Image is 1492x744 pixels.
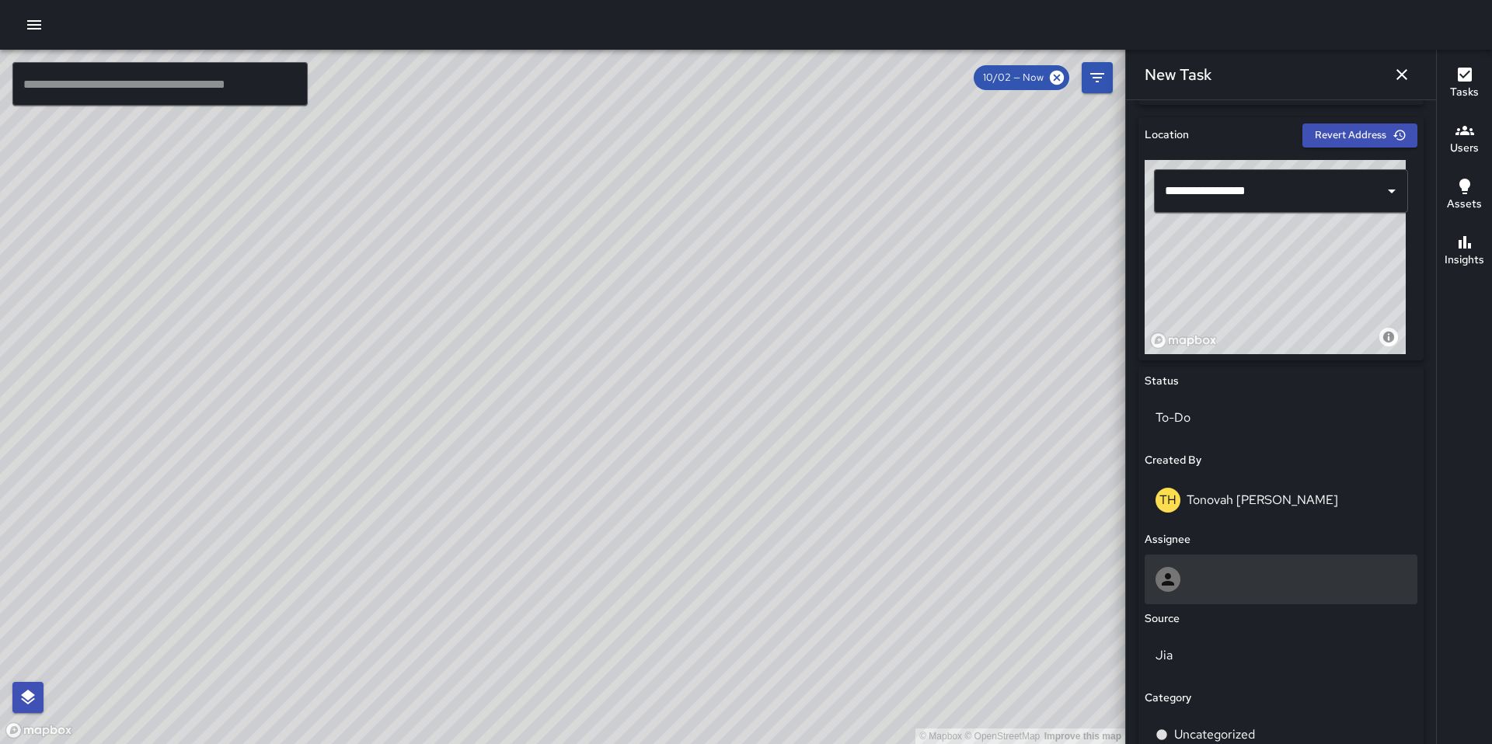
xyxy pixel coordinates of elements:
h6: Category [1145,690,1191,707]
h6: New Task [1145,62,1211,87]
button: Open [1381,180,1403,202]
h6: Created By [1145,452,1201,469]
h6: Status [1145,373,1179,390]
p: Uncategorized [1174,725,1255,744]
button: Users [1437,112,1492,168]
button: Filters [1082,62,1113,93]
h6: Source [1145,610,1180,628]
h6: Location [1145,127,1189,144]
h6: Assignee [1145,531,1190,548]
div: 10/02 — Now [974,65,1069,90]
span: 10/02 — Now [974,70,1053,85]
p: Tonovah [PERSON_NAME] [1187,492,1338,508]
h6: Users [1450,140,1479,157]
h6: Assets [1447,196,1482,213]
p: Jia [1156,646,1407,665]
button: Tasks [1437,56,1492,112]
h6: Tasks [1450,84,1479,101]
button: Assets [1437,168,1492,224]
button: Revert Address [1302,123,1417,148]
p: To-Do [1156,409,1407,427]
h6: Insights [1445,252,1484,269]
p: TH [1159,491,1177,509]
button: Insights [1437,224,1492,280]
